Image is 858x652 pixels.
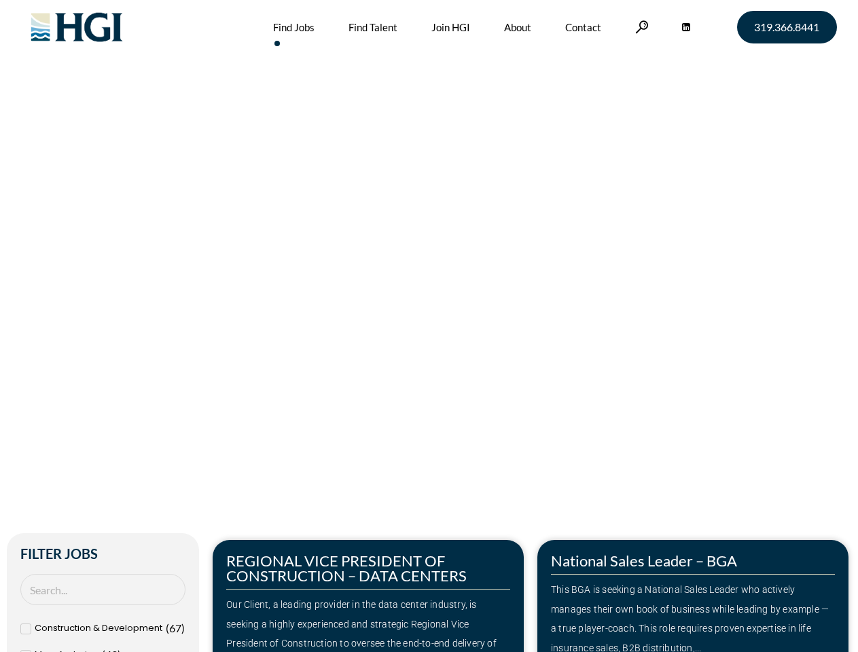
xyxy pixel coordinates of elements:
span: ) [181,621,185,634]
a: 319.366.8441 [737,11,837,43]
a: Home [49,274,77,287]
span: Make Your [49,209,245,257]
a: Search [635,20,649,33]
span: Next Move [253,211,453,255]
span: 67 [169,621,181,634]
h2: Filter Jobs [20,547,185,560]
span: Jobs [82,274,104,287]
span: 319.366.8441 [754,22,819,33]
input: Search Job [20,574,185,606]
span: ( [166,621,169,634]
a: REGIONAL VICE PRESIDENT OF CONSTRUCTION – DATA CENTERS [226,551,467,585]
a: National Sales Leader – BGA [551,551,737,570]
span: Construction & Development [35,619,162,638]
span: » [49,274,104,287]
